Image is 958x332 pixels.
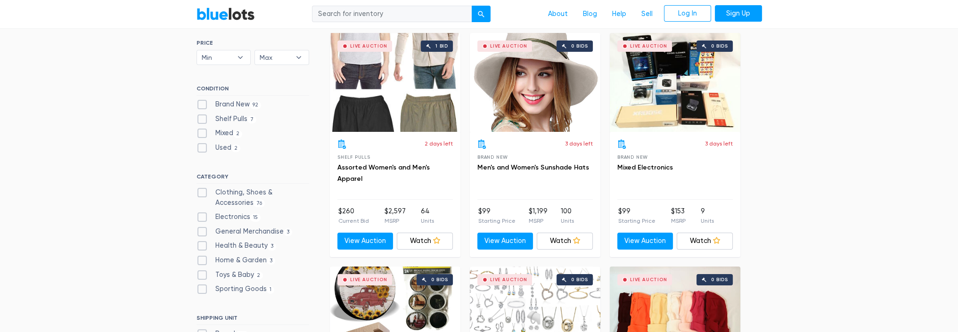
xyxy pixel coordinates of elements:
p: Units [701,217,714,225]
a: Live Auction 0 bids [470,33,600,132]
a: Log In [664,5,711,22]
a: BlueLots [197,7,255,21]
b: ▾ [230,50,250,65]
a: Sign Up [715,5,762,22]
a: Sell [634,5,660,23]
label: Sporting Goods [197,284,275,294]
div: Live Auction [490,44,527,49]
li: $99 [618,206,655,225]
label: Electronics [197,212,261,222]
div: Live Auction [350,277,387,282]
a: About [540,5,575,23]
span: 3 [284,228,293,236]
a: Assorted Women's and Men's Apparel [337,163,430,183]
h6: CATEGORY [197,173,309,184]
a: View Auction [337,233,393,250]
span: Max [260,50,291,65]
span: Min [202,50,233,65]
span: 3 [268,243,277,251]
label: General Merchandise [197,227,293,237]
p: MSRP [671,217,685,225]
span: Brand New [477,154,508,160]
label: Toys & Baby [197,270,263,280]
div: 0 bids [711,277,728,282]
span: 7 [247,116,257,123]
label: Brand New [197,99,262,110]
div: 0 bids [571,44,588,49]
p: Current Bid [338,217,369,225]
h6: SHIPPING UNIT [197,315,309,325]
div: 0 bids [711,44,728,49]
div: Live Auction [630,44,667,49]
li: $260 [338,206,369,225]
li: $1,199 [529,206,548,225]
li: $153 [671,206,685,225]
p: Starting Price [478,217,516,225]
span: 2 [254,272,263,279]
p: Units [561,217,574,225]
p: 2 days left [425,139,453,148]
label: Health & Beauty [197,241,277,251]
a: Blog [575,5,605,23]
input: Search for inventory [312,6,472,23]
span: 76 [254,200,265,207]
a: View Auction [477,233,533,250]
div: 0 bids [571,277,588,282]
div: 1 bid [435,44,448,49]
label: Used [197,143,241,153]
label: Clothing, Shoes & Accessories [197,187,309,208]
div: Live Auction [630,277,667,282]
span: 92 [250,101,262,109]
a: View Auction [617,233,673,250]
li: 9 [701,206,714,225]
span: Brand New [617,154,648,160]
a: Live Auction 0 bids [610,33,740,132]
div: Live Auction [490,277,527,282]
p: Starting Price [618,217,655,225]
a: Men's and Women's Sunshade Hats [477,163,589,171]
div: 0 bids [431,277,448,282]
li: 100 [561,206,574,225]
label: Mixed [197,128,243,138]
span: 15 [250,214,261,221]
p: MSRP [384,217,405,225]
p: 3 days left [565,139,593,148]
a: Help [605,5,634,23]
h6: CONDITION [197,85,309,96]
span: 2 [231,145,241,152]
li: $2,597 [384,206,405,225]
a: Watch [537,233,593,250]
div: Live Auction [350,44,387,49]
span: 2 [233,130,243,138]
a: Watch [677,233,733,250]
p: 3 days left [705,139,733,148]
p: Units [421,217,434,225]
li: $99 [478,206,516,225]
span: 1 [267,286,275,294]
label: Home & Garden [197,255,276,266]
li: 64 [421,206,434,225]
h6: PRICE [197,40,309,46]
a: Watch [397,233,453,250]
span: Shelf Pulls [337,154,370,160]
b: ▾ [289,50,309,65]
span: 3 [267,257,276,265]
a: Mixed Electronics [617,163,673,171]
a: Live Auction 1 bid [330,33,460,132]
p: MSRP [529,217,548,225]
label: Shelf Pulls [197,114,257,124]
